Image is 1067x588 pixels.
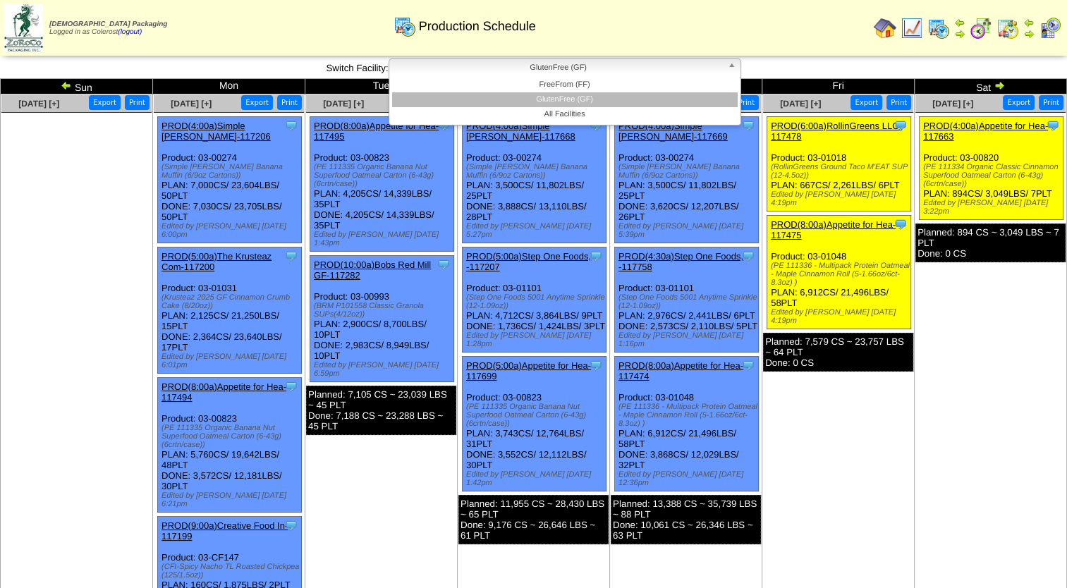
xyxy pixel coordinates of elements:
button: Export [850,95,882,110]
div: Edited by [PERSON_NAME] [DATE] 4:19pm [771,308,910,325]
a: [DATE] [+] [780,99,821,109]
div: (PE 111335 Organic Banana Nut Superfood Oatmeal Carton (6-43g)(6crtn/case)) [161,424,301,449]
img: Tooltip [741,118,755,133]
td: Sun [1,79,153,94]
div: Planned: 894 CS ~ 3,049 LBS ~ 7 PLT Done: 0 CS [915,223,1066,262]
div: Product: 03-00274 PLAN: 3,500CS / 11,802LBS / 25PLT DONE: 3,888CS / 13,110LBS / 28PLT [463,117,606,243]
div: Product: 03-01048 PLAN: 6,912CS / 21,496LBS / 58PLT [767,216,911,329]
a: PROD(5:00a)Appetite for Hea-117699 [466,360,591,381]
img: line_graph.gif [901,17,923,39]
img: home.gif [874,17,896,39]
span: GlutenFree (GF) [395,59,722,76]
div: Product: 03-01101 PLAN: 2,976CS / 2,441LBS / 6PLT DONE: 2,573CS / 2,110LBS / 5PLT [615,247,759,353]
div: Edited by [PERSON_NAME] [DATE] 6:01pm [161,353,301,369]
button: Print [734,95,759,110]
td: Tue [305,79,458,94]
a: (logout) [118,28,142,36]
img: arrowleft.gif [61,80,72,91]
div: Product: 03-00823 PLAN: 3,743CS / 12,764LBS / 31PLT DONE: 3,552CS / 12,112LBS / 30PLT [463,357,606,491]
div: (PE 111335 Organic Banana Nut Superfood Oatmeal Carton (6-43g)(6crtn/case)) [466,403,606,428]
img: zoroco-logo-small.webp [4,4,43,51]
a: PROD(8:00a)Appetite for Hea-117495 [314,121,439,142]
img: arrowright.gif [994,80,1005,91]
a: PROD(8:00a)Appetite for Hea-117475 [771,219,896,240]
div: Edited by [PERSON_NAME] [DATE] 12:36pm [618,470,758,487]
img: Tooltip [894,118,908,133]
a: PROD(9:00a)Creative Food In-117199 [161,520,288,541]
li: GlutenFree (GF) [392,92,738,107]
a: PROD(4:30a)Step One Foods, -117758 [618,251,743,272]
img: arrowleft.gif [954,17,965,28]
div: Product: 03-00993 PLAN: 2,900CS / 8,700LBS / 10PLT DONE: 2,983CS / 8,949LBS / 10PLT [310,256,454,382]
a: [DATE] [+] [932,99,973,109]
div: (PE 111335 Organic Banana Nut Superfood Oatmeal Carton (6-43g)(6crtn/case)) [314,163,453,188]
div: Edited by [PERSON_NAME] [DATE] 1:16pm [618,331,758,348]
a: PROD(4:00a)Simple [PERSON_NAME]-117669 [618,121,728,142]
li: FreeFrom (FF) [392,78,738,92]
a: PROD(4:00a)Simple [PERSON_NAME]-117206 [161,121,271,142]
div: Edited by [PERSON_NAME] [DATE] 1:43pm [314,231,453,247]
div: Product: 03-00274 PLAN: 3,500CS / 11,802LBS / 25PLT DONE: 3,620CS / 12,207LBS / 26PLT [615,117,759,243]
div: Edited by [PERSON_NAME] [DATE] 4:19pm [771,190,910,207]
span: Logged in as Colerost [49,20,167,36]
span: Production Schedule [419,19,536,34]
img: Tooltip [894,217,908,231]
li: All Facilities [392,107,738,122]
div: Product: 03-00274 PLAN: 7,000CS / 23,604LBS / 50PLT DONE: 7,030CS / 23,705LBS / 50PLT [158,117,302,243]
a: PROD(10:00a)Bobs Red Mill GF-117282 [314,259,431,281]
img: Tooltip [437,257,451,271]
div: Edited by [PERSON_NAME] [DATE] 1:42pm [466,470,606,487]
span: [DATE] [+] [323,99,364,109]
div: (Simple [PERSON_NAME] Banana Muffin (6/9oz Cartons)) [618,163,758,180]
div: (CFI-Spicy Nacho TL Roasted Chickpea (125/1.5oz)) [161,563,301,580]
div: (PE 111334 Organic Classic Cinnamon Superfood Oatmeal Carton (6-43g)(6crtn/case)) [923,163,1063,188]
a: [DATE] [+] [171,99,212,109]
div: Product: 03-01101 PLAN: 4,712CS / 3,864LBS / 9PLT DONE: 1,736CS / 1,424LBS / 3PLT [463,247,606,353]
div: Product: 03-00820 PLAN: 894CS / 3,049LBS / 7PLT [920,117,1063,220]
div: (PE 111336 - Multipack Protein Oatmeal - Maple Cinnamon Roll (5-1.66oz/6ct-8.3oz) ) [618,403,758,428]
img: calendarcustomer.gif [1039,17,1061,39]
img: calendarprod.gif [394,15,416,37]
a: PROD(8:00a)Appetite for Hea-117494 [161,381,286,403]
div: (RollinGreens Ground Taco M'EAT SUP (12-4.5oz)) [771,163,910,180]
div: Edited by [PERSON_NAME] [DATE] 5:27pm [466,222,606,239]
img: calendarblend.gif [970,17,992,39]
div: Edited by [PERSON_NAME] [DATE] 6:00pm [161,222,301,239]
div: (PE 111336 - Multipack Protein Oatmeal - Maple Cinnamon Roll (5-1.66oz/6ct-8.3oz) ) [771,262,910,287]
img: Tooltip [1046,118,1060,133]
div: Edited by [PERSON_NAME] [DATE] 6:59pm [314,361,453,378]
div: Planned: 7,579 CS ~ 23,757 LBS ~ 64 PLT Done: 0 CS [763,333,913,372]
img: Tooltip [589,249,603,263]
div: (Step One Foods 5001 Anytime Sprinkle (12-1.09oz)) [466,293,606,310]
div: (Simple [PERSON_NAME] Banana Muffin (6/9oz Cartons)) [161,163,301,180]
button: Export [241,95,273,110]
button: Print [886,95,911,110]
div: (Krusteaz 2025 GF Cinnamon Crumb Cake (8/20oz)) [161,293,301,310]
img: Tooltip [284,118,298,133]
div: Product: 03-00823 PLAN: 5,760CS / 19,642LBS / 48PLT DONE: 3,572CS / 12,181LBS / 30PLT [158,378,302,513]
span: [DEMOGRAPHIC_DATA] Packaging [49,20,167,28]
div: Product: 03-01018 PLAN: 667CS / 2,261LBS / 6PLT [767,117,911,212]
a: PROD(5:00a)The Krusteaz Com-117200 [161,251,272,272]
button: Export [89,95,121,110]
div: Edited by [PERSON_NAME] [DATE] 6:21pm [161,491,301,508]
button: Print [277,95,302,110]
div: Edited by [PERSON_NAME] [DATE] 5:39pm [618,222,758,239]
a: PROD(4:00a)Simple [PERSON_NAME]-117668 [466,121,575,142]
img: arrowright.gif [954,28,965,39]
img: Tooltip [741,249,755,263]
div: Product: 03-01031 PLAN: 2,125CS / 21,250LBS / 15PLT DONE: 2,364CS / 23,640LBS / 17PLT [158,247,302,374]
td: Sat [915,79,1067,94]
a: [DATE] [+] [18,99,59,109]
div: Edited by [PERSON_NAME] [DATE] 1:28pm [466,331,606,348]
img: Tooltip [284,249,298,263]
div: (Simple [PERSON_NAME] Banana Muffin (6/9oz Cartons)) [466,163,606,180]
div: Product: 03-00823 PLAN: 4,205CS / 14,339LBS / 35PLT DONE: 4,205CS / 14,339LBS / 35PLT [310,117,454,252]
td: Mon [153,79,305,94]
div: (Step One Foods 5001 Anytime Sprinkle (12-1.09oz)) [618,293,758,310]
a: PROD(8:00a)Appetite for Hea-117474 [618,360,743,381]
img: Tooltip [284,379,298,393]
